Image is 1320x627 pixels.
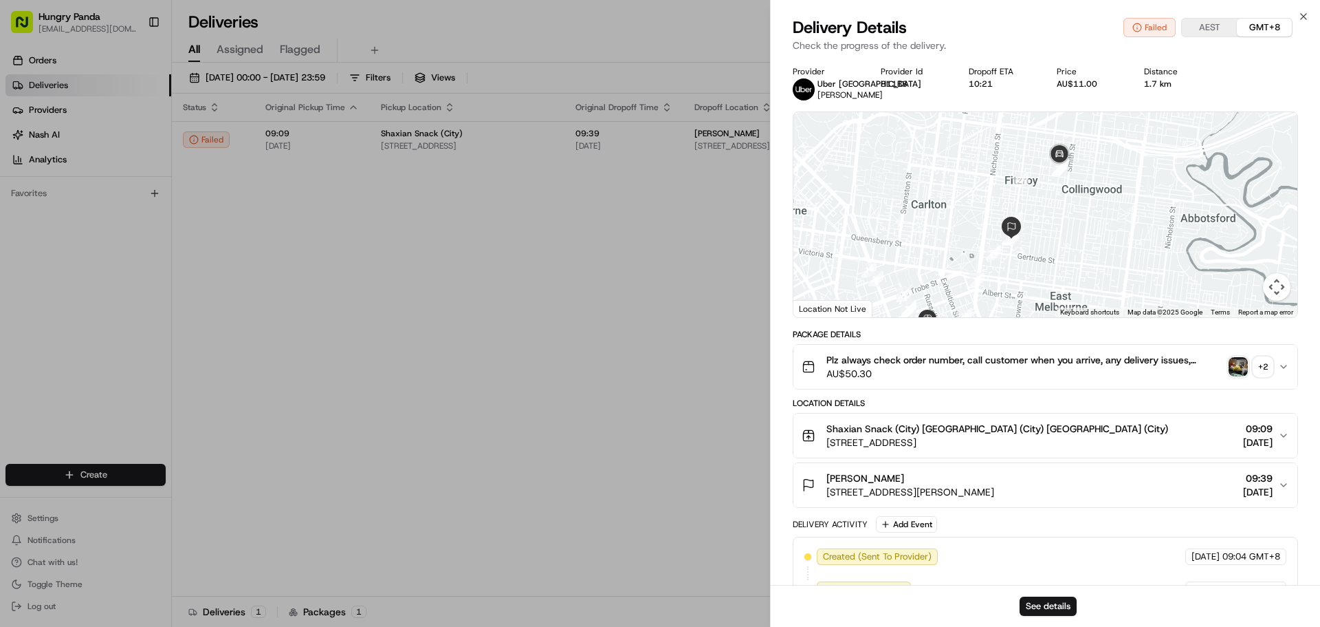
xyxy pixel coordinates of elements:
span: • [45,213,50,224]
span: • [114,251,119,262]
div: 1.7 km [1144,78,1210,89]
div: Dropoff ETA [969,66,1035,77]
div: 12 [896,287,912,302]
a: Terms [1211,308,1230,316]
div: Location Details [793,398,1298,409]
a: Powered byPylon [97,341,166,352]
img: Nash [14,14,41,41]
img: Google [797,299,842,317]
div: 📗 [14,309,25,320]
span: 09:04 GMT+8 [1222,584,1280,596]
img: 1736555255976-a54dd68f-1ca7-489b-9aae-adbdc363a1c4 [14,131,38,156]
div: Provider Id [881,66,947,77]
span: Pylon [137,341,166,352]
span: [DATE] [1243,436,1273,449]
span: 09:04 GMT+8 [1222,551,1280,563]
div: Past conversations [14,179,88,190]
button: GMT+8 [1237,19,1292,36]
button: [PERSON_NAME][STREET_ADDRESS][PERSON_NAME]09:39[DATE] [793,463,1297,507]
span: Not Assigned Driver [823,584,905,596]
div: 10 [861,262,877,277]
span: 09:09 [1243,422,1273,436]
div: Delivery Activity [793,519,868,530]
div: 18 [957,308,972,323]
div: Distance [1144,66,1210,77]
span: [DATE] [1243,485,1273,499]
span: API Documentation [130,308,221,321]
img: 1727276513143-84d647e1-66c0-4f92-a045-3c9f9f5dfd92 [29,131,54,156]
button: Plz always check order number, call customer when you arrive, any delivery issues, Contact WhatsA... [793,345,1297,389]
div: 14 [901,301,916,316]
img: Asif Zaman Khan [14,237,36,259]
span: Created (Sent To Provider) [823,551,932,563]
span: [PERSON_NAME] [43,251,111,262]
a: Open this area in Google Maps (opens a new window) [797,299,842,317]
button: Shaxian Snack (City) [GEOGRAPHIC_DATA] (City) [GEOGRAPHIC_DATA] (City)[STREET_ADDRESS]09:09[DATE] [793,414,1297,458]
span: 09:39 [1243,471,1273,485]
button: Map camera controls [1263,273,1290,301]
a: Report a map error [1238,308,1293,316]
div: Provider [793,66,859,77]
span: 8月15日 [53,213,85,224]
span: Shaxian Snack (City) [GEOGRAPHIC_DATA] (City) [GEOGRAPHIC_DATA] (City) [826,422,1168,436]
button: Add Event [876,516,937,533]
button: photo_proof_of_pickup image+2 [1229,357,1273,376]
button: Keyboard shortcuts [1060,308,1119,317]
button: Start new chat [234,136,250,152]
span: 8月7日 [122,251,148,262]
button: 811B8 [881,78,907,89]
span: Delivery Details [793,17,907,39]
span: Map data ©2025 Google [1127,308,1202,316]
div: 19 [969,273,984,288]
span: Plz always check order number, call customer when you arrive, any delivery issues, Contact WhatsA... [826,353,1223,367]
div: Start new chat [62,131,225,145]
div: AU$11.00 [1057,78,1123,89]
div: 💻 [116,309,127,320]
span: [STREET_ADDRESS][PERSON_NAME] [826,485,994,499]
span: [PERSON_NAME] [817,89,883,100]
span: [DATE] [1191,551,1220,563]
div: Package Details [793,329,1298,340]
span: [PERSON_NAME] [826,471,904,485]
div: Location Not Live [793,300,872,317]
span: [DATE] [1191,584,1220,596]
button: Failed [1123,18,1176,37]
span: Knowledge Base [27,308,105,321]
button: See all [213,176,250,193]
div: + 2 [1253,357,1273,376]
a: 💻API Documentation [111,302,226,327]
div: 26 [1008,211,1023,226]
div: 10:21 [969,78,1035,89]
div: 20 [986,245,1001,260]
div: Price [1057,66,1123,77]
img: photo_proof_of_pickup image [1229,357,1248,376]
img: 1736555255976-a54dd68f-1ca7-489b-9aae-adbdc363a1c4 [27,251,38,262]
span: [STREET_ADDRESS] [826,436,1168,449]
div: 27 [1013,172,1028,187]
img: uber-new-logo.jpeg [793,78,815,100]
button: See details [1020,597,1077,616]
p: Welcome 👋 [14,55,250,77]
input: Clear [36,89,227,103]
a: 📗Knowledge Base [8,302,111,327]
div: 33 [1052,161,1067,176]
p: Check the progress of the delivery. [793,39,1298,52]
div: 11 [868,271,883,286]
span: Uber [GEOGRAPHIC_DATA] [817,78,921,89]
span: AU$50.30 [826,367,1223,381]
button: AEST [1182,19,1237,36]
div: We're available if you need us! [62,145,189,156]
